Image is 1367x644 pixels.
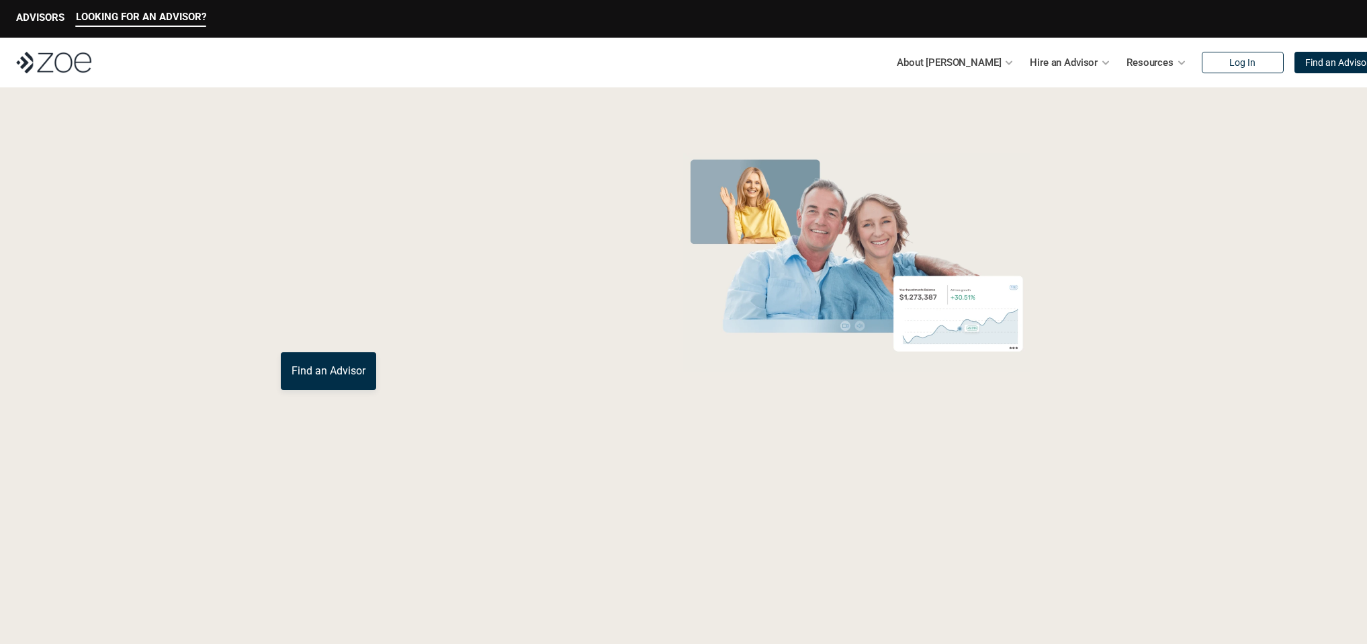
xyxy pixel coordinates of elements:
p: Hire an Advisor [1030,52,1098,73]
p: ADVISORS [16,11,64,24]
span: with a Financial Advisor [281,194,552,290]
p: About [PERSON_NAME] [897,52,1001,73]
img: Zoe Financial Hero Image [678,153,1036,372]
p: Log In [1229,57,1255,69]
p: LOOKING FOR AN ADVISOR? [76,11,206,23]
a: Find an Advisor [281,352,376,390]
p: Loremipsum: *DolOrsi Ametconsecte adi Eli Seddoeius tem inc utlaboreet. Dol 1548 MagNaal Enimadmi... [32,561,1335,610]
p: You deserve an advisor you can trust. [PERSON_NAME], hire, and invest with vetted, fiduciary, fin... [281,304,627,336]
p: Resources [1127,52,1174,73]
p: Find an Advisor [292,364,365,377]
a: Log In [1202,52,1284,73]
span: Grow Your Wealth [281,149,580,200]
em: The information in the visuals above is for illustrative purposes only and does not represent an ... [670,380,1043,387]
